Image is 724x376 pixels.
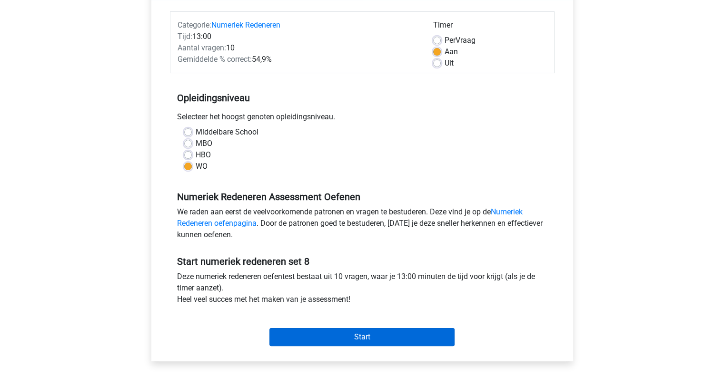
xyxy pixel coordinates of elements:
span: Tijd: [178,32,192,41]
div: We raden aan eerst de veelvoorkomende patronen en vragen te bestuderen. Deze vind je op de . Door... [170,206,555,244]
label: Uit [445,58,454,69]
label: HBO [196,149,211,161]
label: Aan [445,46,458,58]
span: Categorie: [178,20,211,29]
div: Timer [433,19,547,35]
div: Selecteer het hoogst genoten opleidingsniveau. [170,111,555,126]
span: Per [445,36,456,45]
input: Start [269,328,455,346]
label: MBO [196,138,212,149]
div: Deze numeriek redeneren oefentest bestaat uit 10 vragen, waar je 13:00 minuten de tijd voor krijg... [170,271,555,309]
div: 13:00 [170,31,426,42]
div: 54,9% [170,54,426,65]
div: 10 [170,42,426,54]
span: Gemiddelde % correct: [178,55,252,64]
label: Middelbare School [196,126,258,138]
a: Numeriek Redeneren [211,20,280,29]
label: WO [196,161,208,172]
h5: Numeriek Redeneren Assessment Oefenen [177,191,547,202]
a: Numeriek Redeneren oefenpagina [177,207,523,228]
h5: Opleidingsniveau [177,88,547,107]
h5: Start numeriek redeneren set 8 [177,256,547,267]
span: Aantal vragen: [178,43,226,52]
label: Vraag [445,35,476,46]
